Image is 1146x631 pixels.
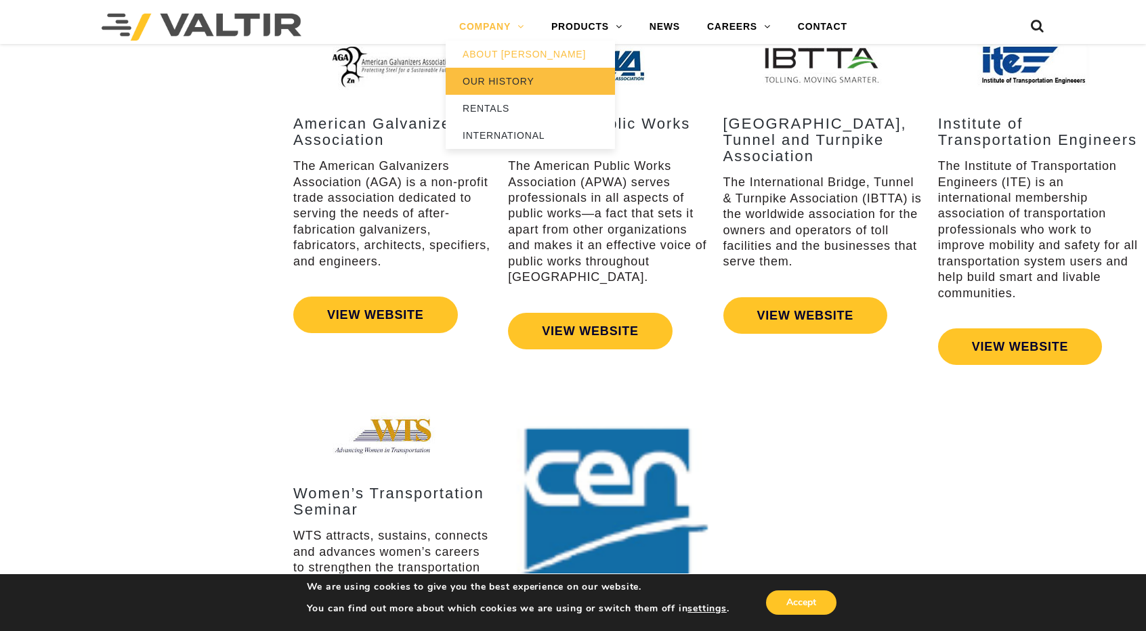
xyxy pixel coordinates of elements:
a: PRODUCTS [538,14,636,41]
h3: [GEOGRAPHIC_DATA], Tunnel and Turnpike Association [723,116,925,165]
h3: Women’s Transportation Seminar [293,485,494,518]
img: Assn_WTS [333,406,455,465]
a: OUR HISTORY [446,68,615,95]
a: INTERNATIONAL [446,122,615,149]
a: CONTACT [784,14,861,41]
a: COMPANY [446,14,538,41]
img: Assn_IBTTA [763,36,885,95]
button: Accept [766,590,836,615]
p: The American Galvanizers Association (AGA) is a non-profit trade association dedicated to serving... [293,158,494,269]
a: VIEW WEBSITE [938,328,1103,365]
p: The American Public Works Association (APWA) serves professionals in all aspects of public works—... [508,158,709,285]
img: Valtir [102,14,301,41]
button: settings [687,603,726,615]
h3: American Galvanizers Association [293,116,494,148]
a: RENTALS [446,95,615,122]
a: NEWS [636,14,694,41]
a: VIEW WEBSITE [508,313,673,349]
a: VIEW WEBSITE [293,297,458,333]
p: We are using cookies to give you the best experience on our website. [307,581,729,593]
p: The International Bridge, Tunnel & Turnpike Association (IBTTA) is the worldwide association for ... [723,175,925,269]
p: The Institute of Transportation Engineers (ITE) is an international membership association of tra... [938,158,1139,301]
a: CAREERS [694,14,784,41]
p: WTS attracts, sustains, connects and advances women’s careers to strengthen the transportation in... [293,528,494,592]
img: Assn_AGA [333,36,455,95]
a: VIEW WEBSITE [723,297,888,334]
h3: Institute of Transportation Engineers [938,116,1139,148]
a: ABOUT [PERSON_NAME] [446,41,615,68]
img: Assn_ITE [977,36,1100,95]
p: You can find out more about which cookies we are using or switch them off in . [307,603,729,615]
